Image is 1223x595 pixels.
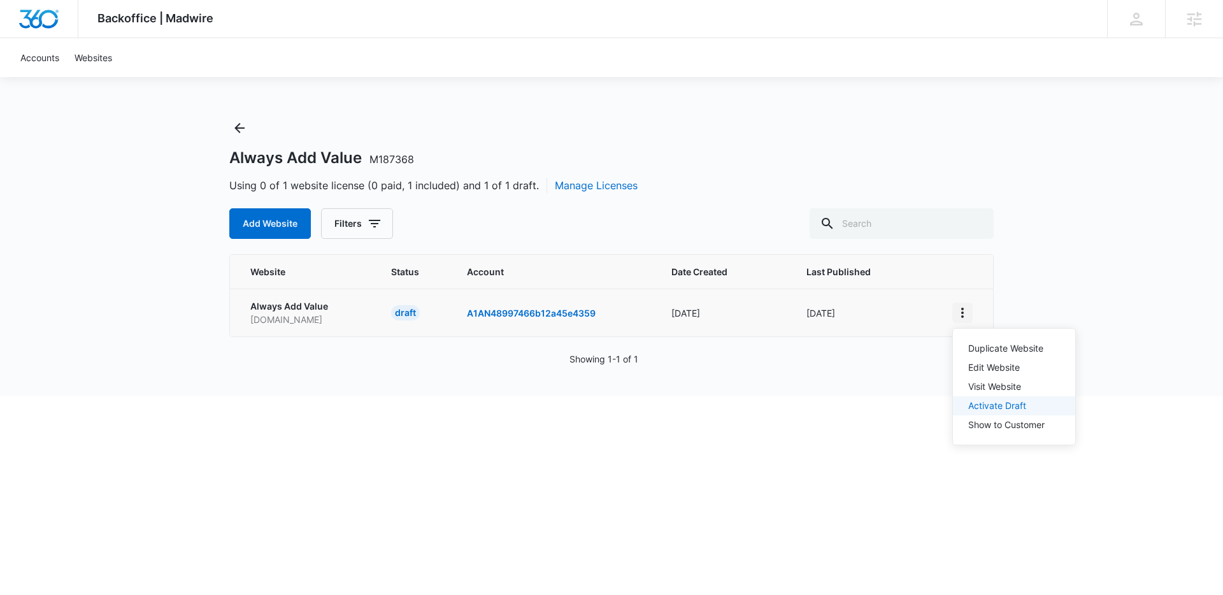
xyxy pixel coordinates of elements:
[968,362,1020,373] a: Edit Website
[968,401,1045,410] div: Activate Draft
[953,339,1075,358] button: Duplicate Website
[791,289,937,336] td: [DATE]
[391,305,420,320] div: draft
[67,38,120,77] a: Websites
[953,415,1075,434] button: Show to Customer
[250,265,342,278] span: Website
[13,38,67,77] a: Accounts
[229,178,638,193] span: Using 0 of 1 website license (0 paid, 1 included) and 1 of 1 draft.
[467,308,596,319] a: A1AN48997466b12a45e4359
[810,208,994,239] input: Search
[952,303,973,323] button: View More
[806,265,903,278] span: Last Published
[968,420,1045,429] div: Show to Customer
[467,265,641,278] span: Account
[97,11,213,25] span: Backoffice | Madwire
[953,377,1075,396] button: Visit Website
[250,299,361,313] p: Always Add Value
[555,178,638,193] button: Manage Licenses
[229,148,414,168] h1: Always Add Value
[953,396,1075,415] button: Activate Draft
[968,381,1021,392] a: Visit Website
[671,265,757,278] span: Date Created
[656,289,791,336] td: [DATE]
[321,208,393,239] button: Filters
[569,352,638,366] p: Showing 1-1 of 1
[229,208,311,239] button: Add Website
[391,265,436,278] span: Status
[953,358,1075,377] button: Edit Website
[250,313,361,326] p: [DOMAIN_NAME]
[968,344,1045,353] div: Duplicate Website
[229,118,250,138] button: Back
[369,153,414,166] span: M187368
